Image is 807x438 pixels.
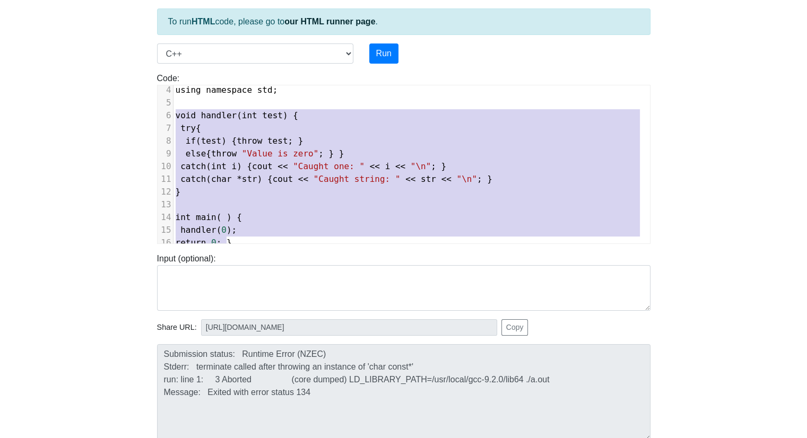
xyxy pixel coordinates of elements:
[501,319,528,336] button: Copy
[157,322,197,334] span: Share URL:
[158,97,173,109] div: 5
[201,319,497,336] input: No share available yet
[298,174,308,184] span: <<
[176,161,447,171] span: ( ) { ; }
[369,43,398,64] button: Run
[405,174,415,184] span: <<
[421,174,436,184] span: str
[385,161,391,171] span: i
[221,225,227,235] span: 0
[176,85,201,95] span: using
[158,198,173,211] div: 13
[206,85,252,95] span: namespace
[176,123,201,133] span: {
[201,110,237,120] span: handler
[176,110,196,120] span: void
[237,136,262,146] span: throw
[158,211,173,224] div: 14
[158,160,173,173] div: 10
[211,238,216,248] span: 0
[252,161,273,171] span: cout
[157,8,650,35] div: To run code, please go to .
[158,122,173,135] div: 7
[149,252,658,311] div: Input (optional):
[395,161,405,171] span: <<
[176,148,344,159] span: { ; } }
[314,174,401,184] span: "Caught string: "
[293,161,365,171] span: "Caught one: "
[411,161,431,171] span: "\n"
[262,110,283,120] span: test
[186,148,206,159] span: else
[370,161,380,171] span: <<
[242,174,257,184] span: str
[158,147,173,160] div: 9
[273,174,293,184] span: cout
[277,161,288,171] span: <<
[158,109,173,122] div: 6
[211,174,232,184] span: char
[158,224,173,236] div: 15
[232,161,237,171] span: i
[284,17,375,26] a: our HTML runner page
[441,174,452,184] span: <<
[158,135,173,147] div: 8
[176,212,191,222] span: int
[176,225,237,235] span: ( );
[176,238,232,248] span: ; }
[176,136,303,146] span: ( ) { ; }
[257,85,273,95] span: std
[211,161,227,171] span: int
[180,225,216,235] span: handler
[242,110,257,120] span: int
[267,136,288,146] span: test
[176,187,181,197] span: }
[149,72,658,244] div: Code:
[201,136,222,146] span: test
[158,186,173,198] div: 12
[176,110,298,120] span: ( ) {
[176,85,278,95] span: ;
[158,236,173,249] div: 16
[186,136,196,146] span: if
[196,212,216,222] span: main
[192,17,215,26] strong: HTML
[158,84,173,97] div: 4
[176,212,242,222] span: ( ) {
[211,148,237,159] span: throw
[242,148,319,159] span: "Value is zero"
[176,238,206,248] span: return
[176,174,492,184] span: ( ) { ; }
[180,123,196,133] span: try
[180,161,206,171] span: catch
[456,174,477,184] span: "\n"
[158,173,173,186] div: 11
[180,174,206,184] span: catch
